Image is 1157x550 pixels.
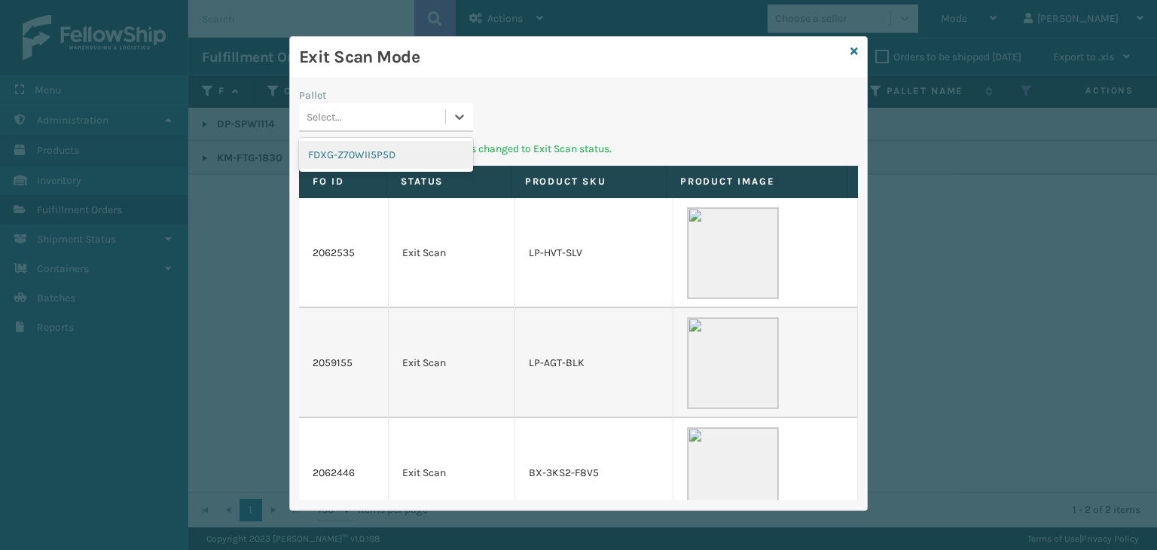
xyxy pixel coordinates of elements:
td: LP-AGT-BLK [515,308,673,418]
td: Exit Scan [389,198,515,308]
div: FDXG-Z70WII5P5D [299,141,473,169]
p: Pallet scanned and Fulfillment Orders changed to Exit Scan status. [299,141,858,157]
td: BX-3KS2-F8V5 [515,418,673,528]
label: Status [401,175,497,188]
a: 2062446 [313,466,355,481]
h3: Exit Scan Mode [299,46,844,69]
div: Select... [307,109,342,125]
img: 51104088640_40f294f443_o-scaled-700x700.jpg [687,427,779,519]
td: LP-HVT-SLV [515,198,673,308]
label: FO ID [313,175,373,188]
a: 2062535 [313,246,355,261]
label: Product Image [680,175,833,188]
td: Exit Scan [389,418,515,528]
a: 2059155 [313,356,353,371]
img: 51104088640_40f294f443_o-scaled-700x700.jpg [687,317,779,409]
img: 51104088640_40f294f443_o-scaled-700x700.jpg [687,207,779,299]
label: Product SKU [525,175,652,188]
td: Exit Scan [389,308,515,418]
label: Pallet [299,87,326,103]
